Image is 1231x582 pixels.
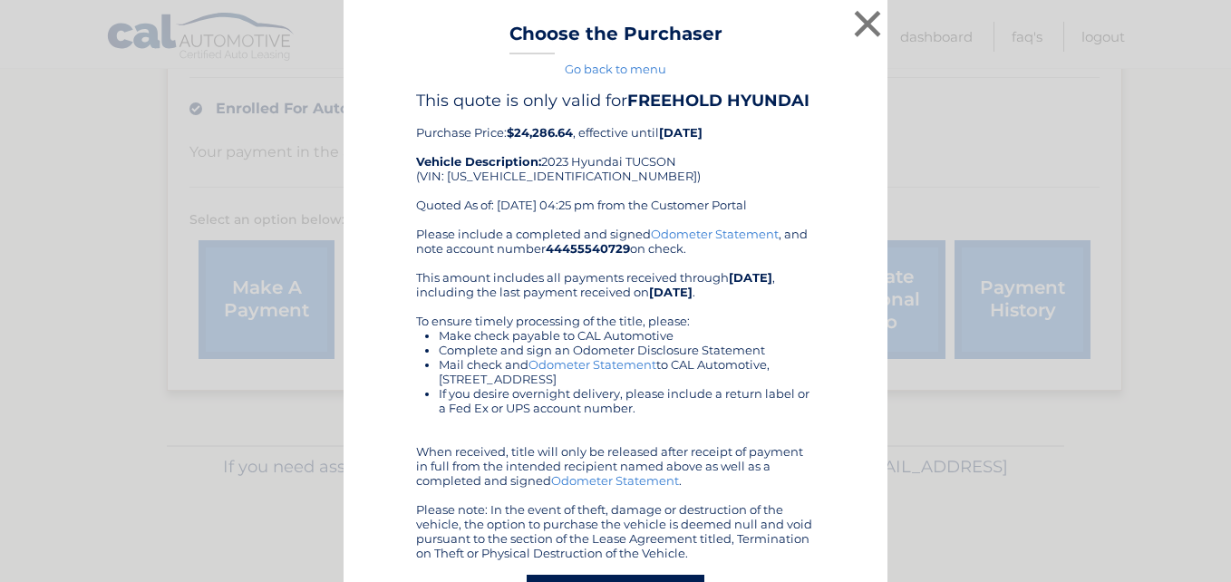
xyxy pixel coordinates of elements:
[416,154,541,169] strong: Vehicle Description:
[627,91,809,111] b: FREEHOLD HYUNDAI
[416,91,815,111] h4: This quote is only valid for
[416,91,815,227] div: Purchase Price: , effective until 2023 Hyundai TUCSON (VIN: [US_VEHICLE_IDENTIFICATION_NUMBER]) Q...
[439,343,815,357] li: Complete and sign an Odometer Disclosure Statement
[651,227,779,241] a: Odometer Statement
[507,125,573,140] b: $24,286.64
[509,23,722,54] h3: Choose the Purchaser
[546,241,630,256] b: 44455540729
[565,62,666,76] a: Go back to menu
[551,473,679,488] a: Odometer Statement
[439,328,815,343] li: Make check payable to CAL Automotive
[649,285,693,299] b: [DATE]
[659,125,703,140] b: [DATE]
[849,5,886,42] button: ×
[416,227,815,560] div: Please include a completed and signed , and note account number on check. This amount includes al...
[729,270,772,285] b: [DATE]
[439,386,815,415] li: If you desire overnight delivery, please include a return label or a Fed Ex or UPS account number.
[439,357,815,386] li: Mail check and to CAL Automotive, [STREET_ADDRESS]
[528,357,656,372] a: Odometer Statement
